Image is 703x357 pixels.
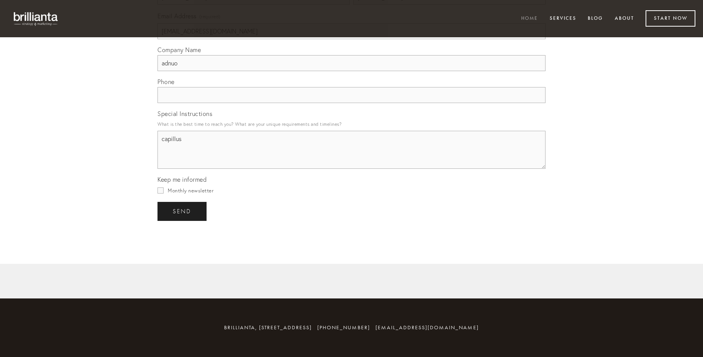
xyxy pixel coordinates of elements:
span: Monthly newsletter [168,187,213,194]
span: [PHONE_NUMBER] [317,324,370,331]
span: Special Instructions [157,110,212,117]
span: Keep me informed [157,176,207,183]
span: Company Name [157,46,201,54]
span: Phone [157,78,175,86]
button: sendsend [157,202,207,221]
input: Monthly newsletter [157,187,164,194]
a: About [610,13,639,25]
a: [EMAIL_ADDRESS][DOMAIN_NAME] [375,324,479,331]
span: brillianta, [STREET_ADDRESS] [224,324,312,331]
a: Home [516,13,543,25]
a: Services [545,13,581,25]
span: send [173,208,191,215]
textarea: capillus [157,131,546,169]
p: What is the best time to reach you? What are your unique requirements and timelines? [157,119,546,129]
a: Blog [583,13,608,25]
img: brillianta - research, strategy, marketing [8,8,65,30]
a: Start Now [646,10,695,27]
